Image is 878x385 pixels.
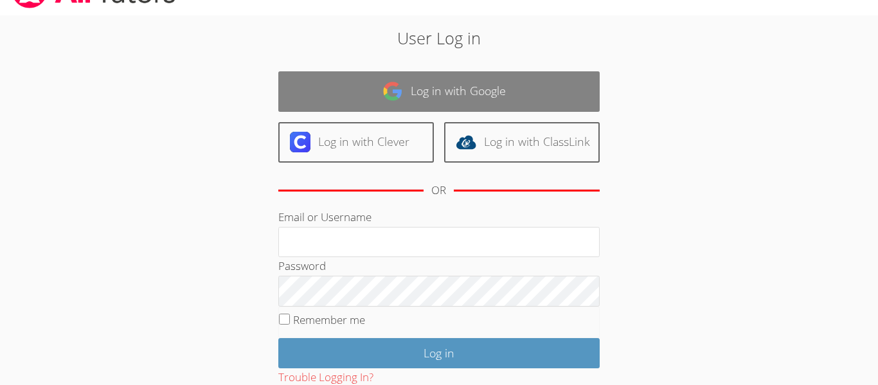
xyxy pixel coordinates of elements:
img: clever-logo-6eab21bc6e7a338710f1a6ff85c0baf02591cd810cc4098c63d3a4b26e2feb20.svg [290,132,310,152]
h2: User Log in [202,26,676,50]
img: google-logo-50288ca7cdecda66e5e0955fdab243c47b7ad437acaf1139b6f446037453330a.svg [382,81,403,102]
div: OR [431,181,446,200]
a: Log in with Clever [278,122,434,163]
label: Password [278,258,326,273]
label: Email or Username [278,210,372,224]
label: Remember me [293,312,365,327]
a: Log in with ClassLink [444,122,600,163]
input: Log in [278,338,600,368]
a: Log in with Google [278,71,600,112]
img: classlink-logo-d6bb404cc1216ec64c9a2012d9dc4662098be43eaf13dc465df04b49fa7ab582.svg [456,132,476,152]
